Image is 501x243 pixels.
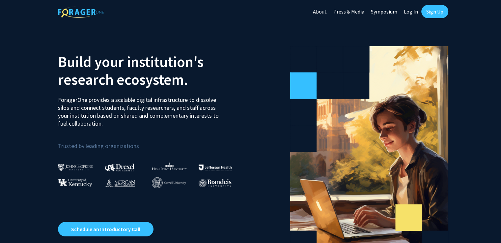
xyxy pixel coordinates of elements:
[58,178,92,187] img: University of Kentucky
[105,164,134,171] img: Drexel University
[152,162,187,170] img: High Point University
[58,91,223,128] p: ForagerOne provides a scalable digital infrastructure to dissolve silos and connect students, fac...
[58,53,246,88] h2: Build your institution's research ecosystem.
[152,177,186,188] img: Cornell University
[58,133,246,151] p: Trusted by leading organizations
[421,5,448,18] a: Sign Up
[199,165,232,171] img: Thomas Jefferson University
[58,222,153,236] a: Opens in a new tab
[105,178,135,187] img: Morgan State University
[5,213,28,238] iframe: Chat
[58,164,93,171] img: Johns Hopkins University
[58,6,104,18] img: ForagerOne Logo
[199,179,232,187] img: Brandeis University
